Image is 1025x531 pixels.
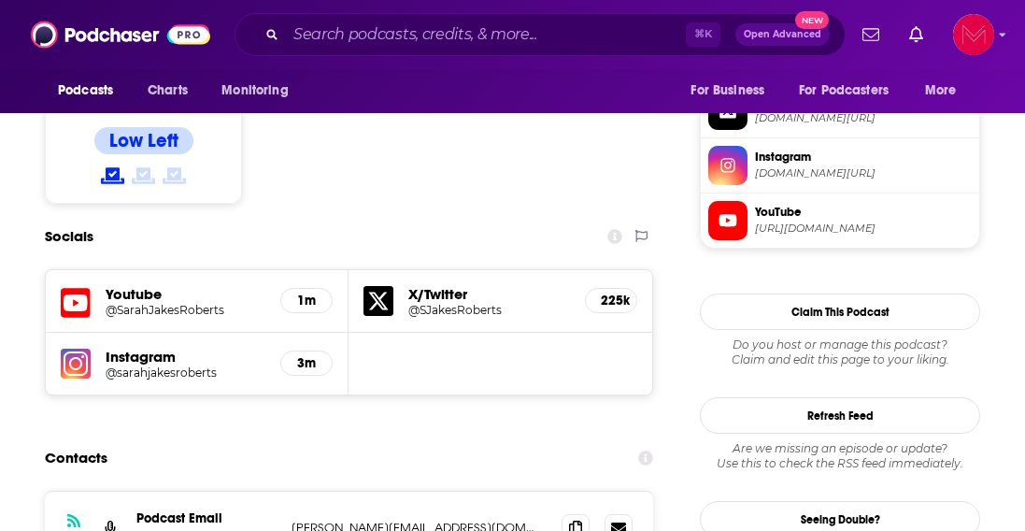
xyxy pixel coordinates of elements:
h5: Youtube [106,285,265,303]
span: For Business [690,78,764,104]
a: Show notifications dropdown [855,19,887,50]
button: Claim This Podcast [700,294,980,330]
span: Monitoring [221,78,288,104]
a: @sarahjakesroberts [106,366,265,380]
span: ⌘ K [686,22,720,47]
span: instagram.com/sarahjakesroberts [755,166,972,180]
h2: Contacts [45,440,107,476]
span: More [925,78,957,104]
div: Are we missing an episode or update? Use this to check the RSS feed immediately. [700,441,980,471]
span: https://www.youtube.com/@SarahJakesRoberts [755,222,972,236]
span: twitter.com/SJakesRoberts [755,111,972,125]
a: Show notifications dropdown [902,19,931,50]
button: Open AdvancedNew [735,23,830,46]
a: Charts [135,73,199,108]
h5: 3m [296,355,317,371]
button: open menu [787,73,916,108]
div: Search podcasts, credits, & more... [235,13,846,56]
h2: Socials [45,219,93,254]
span: Logged in as Pamelamcclure [953,14,994,55]
button: Refresh Feed [700,397,980,434]
p: Podcast Email [136,510,277,526]
span: Do you host or manage this podcast? [700,337,980,352]
span: Charts [148,78,188,104]
button: open menu [912,73,980,108]
input: Search podcasts, credits, & more... [286,20,686,50]
a: @SJakesRoberts [408,303,569,317]
a: @SarahJakesRoberts [106,303,265,317]
img: iconImage [61,349,91,379]
h4: Low Left [109,129,178,152]
h5: 225k [601,293,621,309]
span: New [795,11,829,29]
a: YouTube[URL][DOMAIN_NAME] [708,201,972,240]
span: Open Advanced [744,30,821,39]
button: open menu [45,73,137,108]
button: open menu [677,73,788,108]
span: For Podcasters [799,78,889,104]
button: Show profile menu [953,14,994,55]
img: User Profile [953,14,994,55]
a: Instagram[DOMAIN_NAME][URL] [708,146,972,185]
span: Podcasts [58,78,113,104]
h5: X/Twitter [408,285,569,303]
h5: 1m [296,293,317,309]
span: Instagram [755,149,972,165]
button: open menu [208,73,312,108]
div: Claim and edit this page to your liking. [700,337,980,367]
h5: Instagram [106,348,265,366]
img: Podchaser - Follow, Share and Rate Podcasts [31,17,210,52]
span: YouTube [755,204,972,221]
